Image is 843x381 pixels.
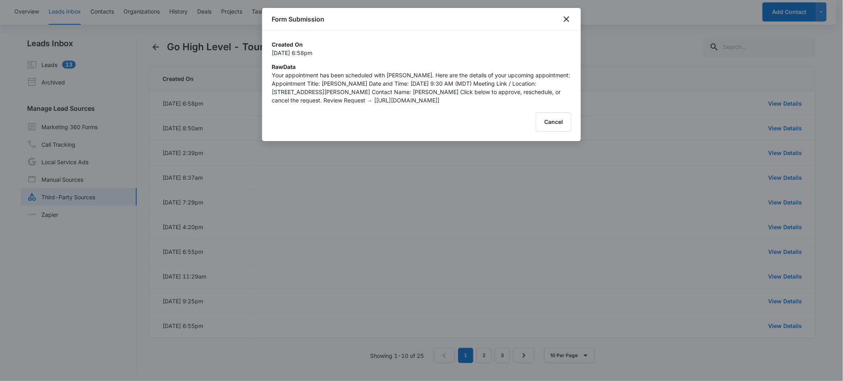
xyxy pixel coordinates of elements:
button: close [562,14,571,24]
p: rawData [272,63,571,71]
p: Created On [272,40,571,49]
p: [DATE] 6:58pm [272,49,571,57]
h1: Form Submission [272,14,324,24]
p: Your appointment has been scheduled with [PERSON_NAME]. Here are the details of your upcoming app... [272,71,571,104]
button: Cancel [536,112,571,132]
